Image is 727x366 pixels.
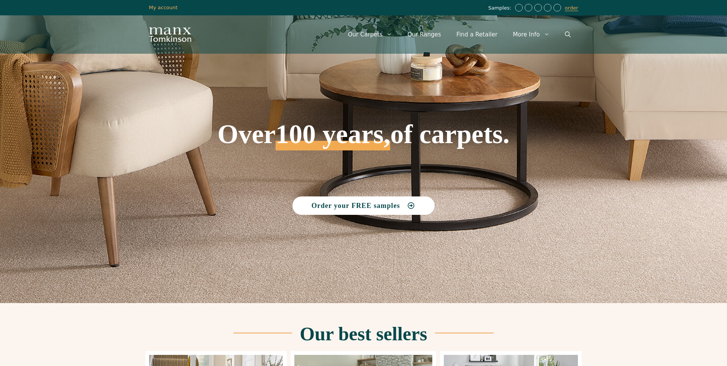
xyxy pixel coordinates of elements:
a: order [565,5,578,11]
a: Our Carpets [340,23,400,46]
span: Samples: [488,5,513,12]
a: Our Ranges [400,23,449,46]
a: Order your FREE samples [292,196,435,215]
a: More Info [505,23,557,46]
span: 100 years, [276,127,390,150]
a: Find a Retailer [449,23,505,46]
nav: Primary [340,23,578,46]
span: Order your FREE samples [312,202,400,209]
h1: Over of carpets. [149,65,578,150]
a: My account [149,5,178,10]
a: Open Search Bar [557,23,578,46]
img: Manx Tomkinson [149,27,191,42]
h2: Our best sellers [300,324,427,343]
